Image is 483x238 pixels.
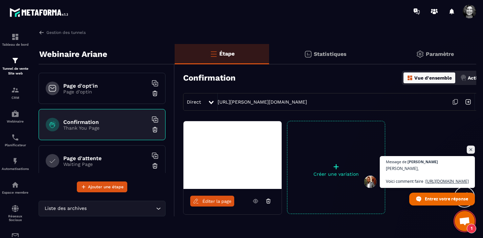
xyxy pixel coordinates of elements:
img: scheduler [11,133,19,142]
p: Waiting Page [63,161,148,167]
a: formationformationTunnel de vente Site web [2,51,29,81]
a: formationformationTableau de bord [2,28,29,51]
p: Statistiques [314,51,347,57]
a: formationformationCRM [2,81,29,105]
p: Webinaire [2,120,29,123]
img: stats.20deebd0.svg [304,50,312,58]
span: Message de [386,160,407,164]
p: Vue d'ensemble [414,75,452,81]
p: Automatisations [2,167,29,171]
p: Créer une variation [287,171,385,177]
a: automationsautomationsWebinaire [2,105,29,128]
p: Thank You Page [63,125,148,131]
img: automations [11,181,19,189]
p: Tunnel de vente Site web [2,66,29,76]
img: trash [152,90,158,97]
span: Éditer la page [202,199,232,204]
a: Éditer la page [190,196,234,207]
p: Réseaux Sociaux [2,214,29,222]
a: automationsautomationsAutomatisations [2,152,29,176]
p: Tableau de bord [2,43,29,46]
img: actions.d6e523a2.png [460,75,466,81]
span: Direct [187,99,201,105]
button: Ajouter une étape [77,181,127,192]
a: automationsautomationsEspace membre [2,176,29,199]
span: Ajouter une étape [88,183,124,190]
img: setting-gr.5f69749f.svg [416,50,424,58]
img: trash [152,126,158,133]
span: [PERSON_NAME], Voici comment faire : [386,165,469,185]
a: Gestion des tunnels [39,29,86,36]
a: [URL][PERSON_NAME][DOMAIN_NAME] [218,99,307,105]
div: Ouvrir le chat [455,211,475,231]
p: Page d'optin [63,89,148,94]
p: Espace membre [2,191,29,194]
img: automations [11,157,19,165]
a: schedulerschedulerPlanificateur [2,128,29,152]
img: trash [152,163,158,169]
p: Paramètre [426,51,454,57]
img: arrow-next.bcc2205e.svg [462,95,475,108]
p: + [287,162,385,171]
div: Search for option [39,201,166,216]
h6: Page d'attente [63,155,148,161]
h3: Confirmation [183,73,236,83]
img: dashboard-orange.40269519.svg [407,75,413,81]
img: image [183,121,282,189]
img: arrow [39,29,45,36]
h6: Page d'opt'in [63,83,148,89]
p: Webinaire Ariane [39,47,107,61]
p: Étape [219,50,235,57]
span: Liste des archives [43,205,88,212]
img: bars-o.4a397970.svg [210,50,218,58]
a: social-networksocial-networkRéseaux Sociaux [2,199,29,227]
span: 1 [467,224,476,233]
h6: Confirmation [63,119,148,125]
img: formation [11,33,19,41]
img: logo [9,6,70,19]
span: Entrez votre réponse [425,193,468,205]
span: [PERSON_NAME] [408,160,438,164]
img: formation [11,86,19,94]
input: Search for option [88,205,154,212]
img: formation [11,57,19,65]
p: Planificateur [2,143,29,147]
p: CRM [2,96,29,100]
img: social-network [11,204,19,213]
img: automations [11,110,19,118]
